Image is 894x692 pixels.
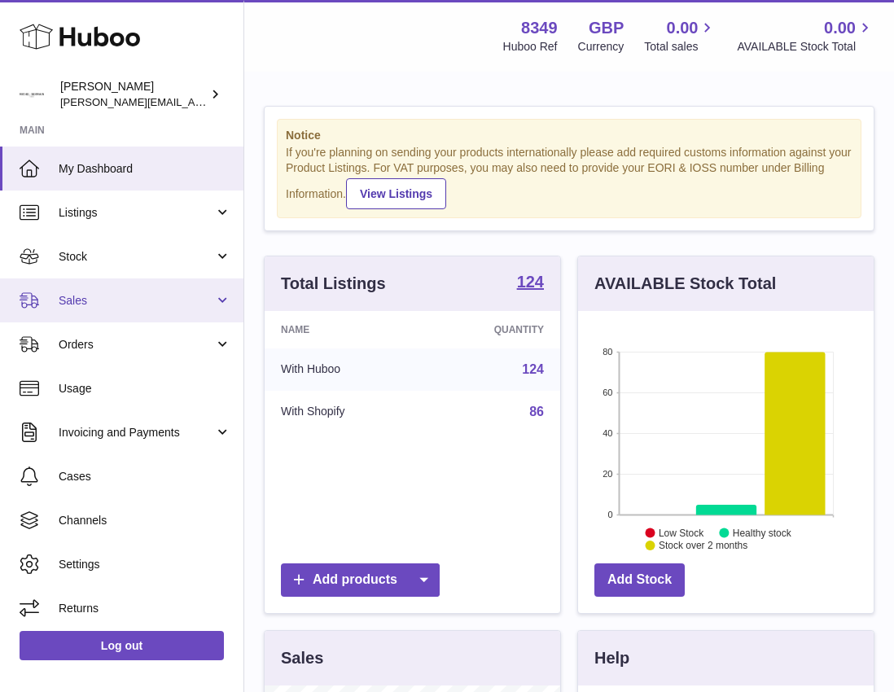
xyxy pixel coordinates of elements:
th: Quantity [424,311,560,348]
strong: 8349 [521,17,558,39]
a: 86 [529,405,544,418]
text: Healthy stock [733,527,792,538]
span: Returns [59,601,231,616]
a: Log out [20,631,224,660]
td: With Huboo [265,348,424,391]
div: [PERSON_NAME] [60,79,207,110]
a: Add Stock [594,563,685,597]
span: Cases [59,469,231,484]
span: Sales [59,293,214,309]
span: Settings [59,557,231,572]
span: [PERSON_NAME][EMAIL_ADDRESS][DOMAIN_NAME] [60,95,326,108]
span: Invoicing and Payments [59,425,214,440]
text: 60 [603,388,612,397]
strong: GBP [589,17,624,39]
a: 0.00 AVAILABLE Stock Total [737,17,874,55]
td: With Shopify [265,391,424,433]
span: Channels [59,513,231,528]
text: Stock over 2 months [659,540,747,551]
text: 80 [603,347,612,357]
h3: Total Listings [281,273,386,295]
span: Total sales [644,39,717,55]
a: Add products [281,563,440,597]
strong: Notice [286,128,852,143]
span: 0.00 [824,17,856,39]
span: My Dashboard [59,161,231,177]
a: 124 [517,274,544,293]
h3: Sales [281,647,323,669]
span: Listings [59,205,214,221]
text: Low Stock [659,527,704,538]
strong: 124 [517,274,544,290]
span: Orders [59,337,214,353]
text: 40 [603,428,612,438]
text: 20 [603,469,612,479]
div: Currency [578,39,624,55]
a: View Listings [346,178,446,209]
span: AVAILABLE Stock Total [737,39,874,55]
a: 124 [522,362,544,376]
a: 0.00 Total sales [644,17,717,55]
span: 0.00 [667,17,699,39]
div: If you're planning on sending your products internationally please add required customs informati... [286,145,852,208]
h3: AVAILABLE Stock Total [594,273,776,295]
div: Huboo Ref [503,39,558,55]
th: Name [265,311,424,348]
h3: Help [594,647,629,669]
img: katy.taghizadeh@michelgermain.com [20,82,44,107]
span: Stock [59,249,214,265]
text: 0 [607,510,612,519]
span: Usage [59,381,231,396]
